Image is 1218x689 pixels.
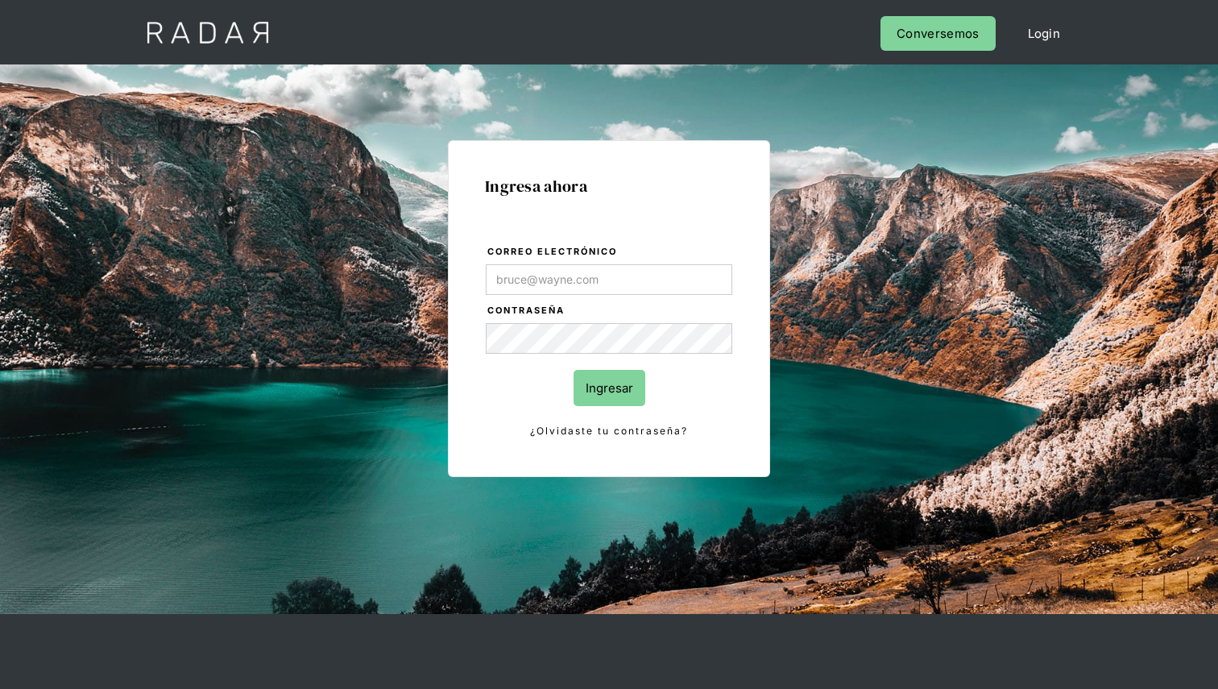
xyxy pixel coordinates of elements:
a: Login [1012,16,1077,51]
a: ¿Olvidaste tu contraseña? [486,422,732,440]
a: Conversemos [880,16,995,51]
h1: Ingresa ahora [485,177,733,195]
input: bruce@wayne.com [486,264,732,295]
label: Contraseña [487,303,732,319]
input: Ingresar [574,370,645,406]
label: Correo electrónico [487,244,732,260]
form: Login Form [485,243,733,440]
